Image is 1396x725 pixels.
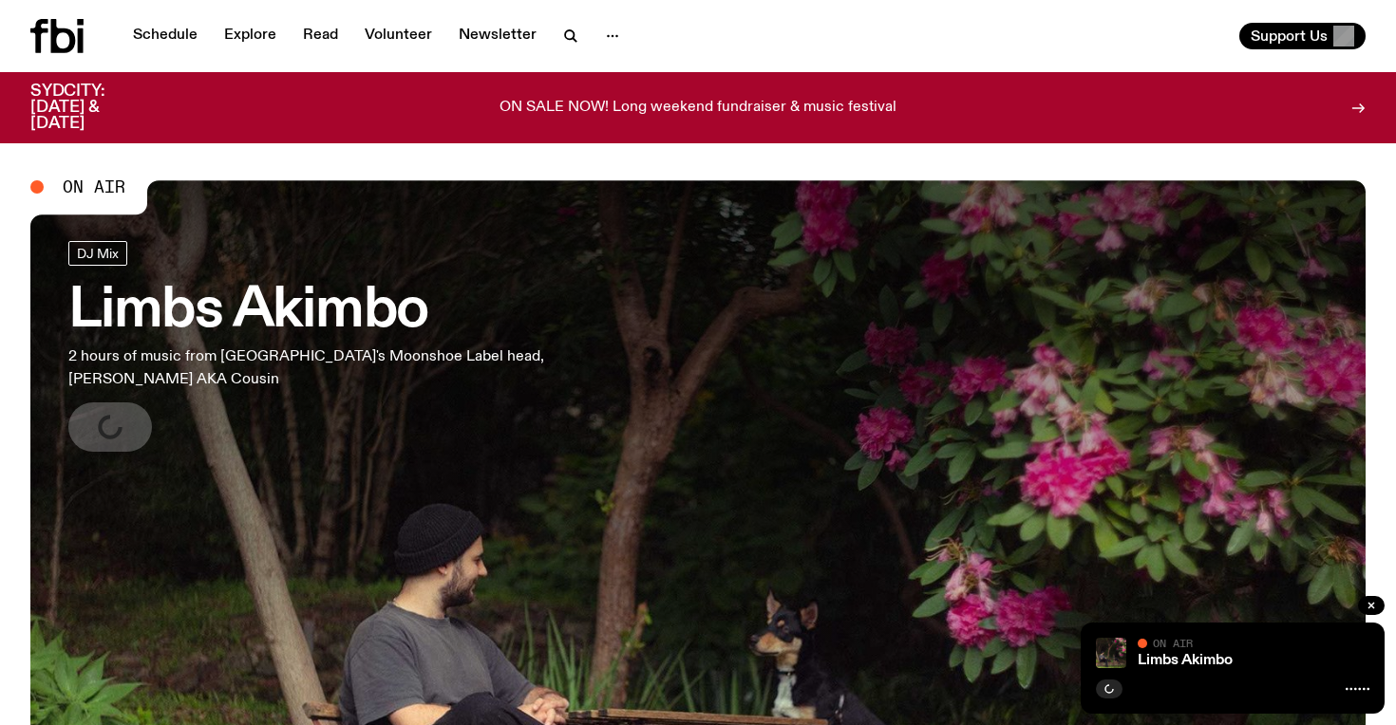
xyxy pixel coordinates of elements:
span: Support Us [1251,28,1328,45]
h3: SYDCITY: [DATE] & [DATE] [30,84,152,132]
a: DJ Mix [68,241,127,266]
button: Support Us [1239,23,1366,49]
img: Jackson sits at an outdoor table, legs crossed and gazing at a black and brown dog also sitting a... [1096,638,1126,668]
a: Limbs Akimbo [1138,653,1233,668]
a: Read [292,23,349,49]
p: ON SALE NOW! Long weekend fundraiser & music festival [500,100,896,117]
a: Schedule [122,23,209,49]
a: Limbs Akimbo2 hours of music from [GEOGRAPHIC_DATA]'s Moonshoe Label head, [PERSON_NAME] AKA Cousin [68,241,555,452]
span: On Air [63,178,125,195]
span: On Air [1153,637,1193,649]
h3: Limbs Akimbo [68,285,555,338]
p: 2 hours of music from [GEOGRAPHIC_DATA]'s Moonshoe Label head, [PERSON_NAME] AKA Cousin [68,345,555,391]
span: DJ Mix [77,246,119,260]
a: Explore [213,23,288,49]
a: Volunteer [353,23,443,49]
a: Newsletter [447,23,548,49]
